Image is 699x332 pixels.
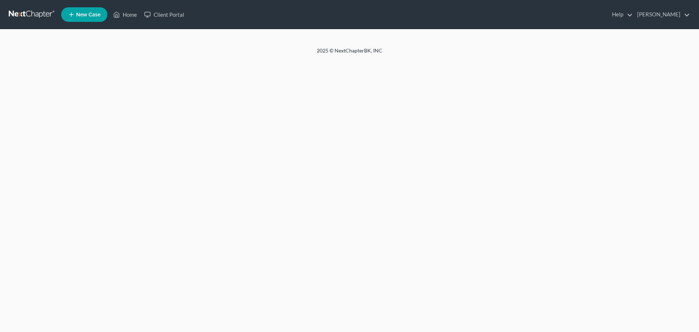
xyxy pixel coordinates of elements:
[110,8,141,21] a: Home
[61,7,107,22] new-legal-case-button: New Case
[142,47,557,60] div: 2025 © NextChapterBK, INC
[633,8,690,21] a: [PERSON_NAME]
[608,8,633,21] a: Help
[141,8,188,21] a: Client Portal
